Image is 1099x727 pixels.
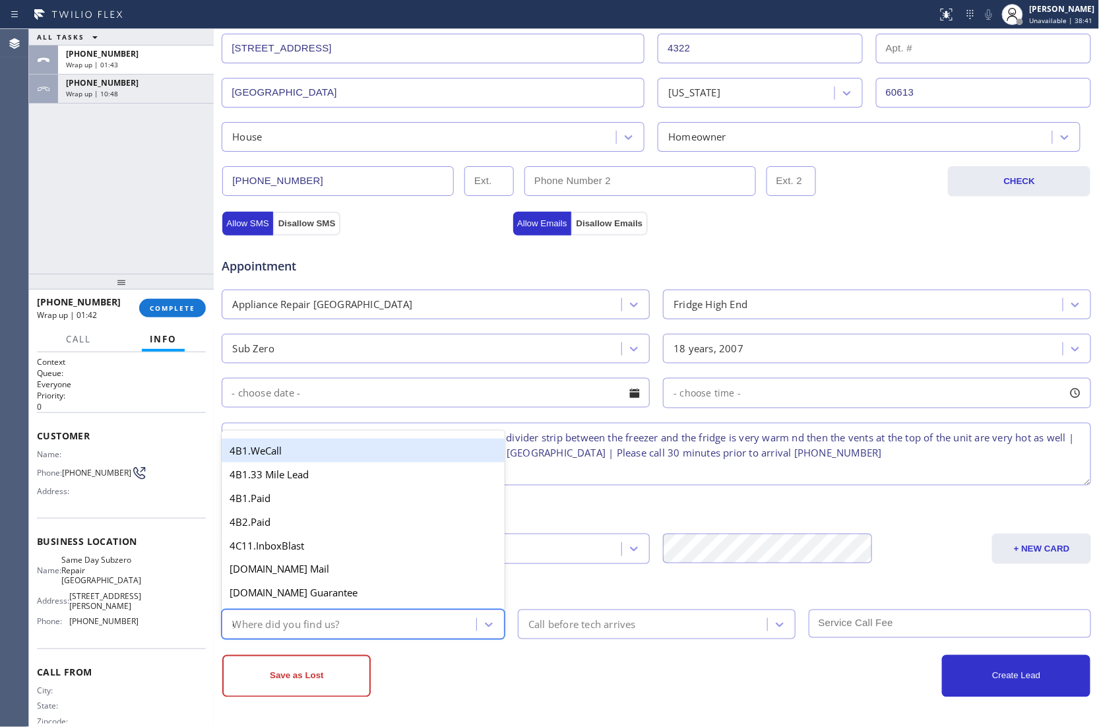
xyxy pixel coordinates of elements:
[37,565,61,575] span: Name:
[37,535,206,548] span: Business location
[37,596,69,606] span: Address:
[66,60,118,69] span: Wrap up | 01:43
[876,78,1092,108] input: ZIP
[232,341,274,356] div: Sub Zero
[37,616,69,626] span: Phone:
[37,701,72,711] span: State:
[674,341,743,356] div: 18 years, 2007
[571,212,648,236] button: Disallow Emails
[232,297,412,312] div: Appliance Repair [GEOGRAPHIC_DATA]
[61,555,141,585] span: Same Day Subzero Repair [GEOGRAPHIC_DATA]
[222,78,644,108] input: City
[37,468,62,478] span: Phone:
[66,48,139,59] span: [PHONE_NUMBER]
[222,534,505,557] div: 4C11.InboxBlast
[37,356,206,367] h1: Context
[37,309,97,321] span: Wrap up | 01:42
[222,655,371,697] button: Save as Lost
[150,303,195,313] span: COMPLETE
[69,616,139,626] span: [PHONE_NUMBER]
[37,32,84,42] span: ALL TASKS
[37,429,206,442] span: Customer
[273,212,341,236] button: Disallow SMS
[513,212,571,236] button: Allow Emails
[37,390,206,401] h2: Priority:
[66,89,118,98] span: Wrap up | 10:48
[948,166,1090,197] button: CHECK
[1030,3,1095,15] div: [PERSON_NAME]
[942,655,1090,697] button: Create Lead
[139,299,206,317] button: COMPLETE
[29,29,111,45] button: ALL TASKS
[37,367,206,379] h2: Queue:
[222,462,505,486] div: 4B1.33 Mile Lead
[222,423,1091,486] textarea: 12-3 | $40 | Sub Zero | Fridge FS | 18 yrs | Last night the divider strip between the freezer and...
[464,166,514,196] input: Ext.
[222,212,272,236] button: Allow SMS
[37,716,72,726] span: Zipcode:
[222,166,454,196] input: Phone Number
[222,378,650,408] input: - choose date -
[69,591,141,612] span: [STREET_ADDRESS][PERSON_NAME]
[222,510,505,534] div: 4B2.Paid
[767,166,816,196] input: Ext. 2
[668,129,726,144] div: Homeowner
[674,297,747,312] div: Fridge High End
[37,401,206,412] p: 0
[37,296,121,308] span: [PHONE_NUMBER]
[222,257,510,275] span: Appointment
[658,34,863,63] input: Street #
[222,557,505,581] div: [DOMAIN_NAME] Mail
[1030,16,1093,25] span: Unavailable | 38:41
[37,379,206,390] p: Everyone
[528,617,636,632] div: Call before tech arrives
[232,617,339,632] div: Where did you find us?
[224,577,1089,595] div: Other
[66,333,91,345] span: Call
[222,34,644,63] input: Address
[222,439,505,462] div: 4B1.WeCall
[809,610,1092,638] input: Service Call Fee
[674,387,741,399] span: - choose time -
[224,501,1089,519] div: Credit card
[232,129,262,144] div: House
[62,468,131,478] span: [PHONE_NUMBER]
[992,534,1091,564] button: + NEW CARD
[66,77,139,88] span: [PHONE_NUMBER]
[37,685,72,695] span: City:
[980,5,998,24] button: Mute
[150,333,177,345] span: Info
[37,486,72,496] span: Address:
[37,666,206,678] span: Call From
[222,486,505,510] div: 4B1.Paid
[876,34,1092,63] input: Apt. #
[58,327,99,352] button: Call
[222,605,505,629] div: [DOMAIN_NAME] Guarantee
[524,166,756,196] input: Phone Number 2
[142,327,185,352] button: Info
[222,581,505,605] div: [DOMAIN_NAME] Guarantee
[37,449,72,459] span: Name:
[668,85,720,100] div: [US_STATE]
